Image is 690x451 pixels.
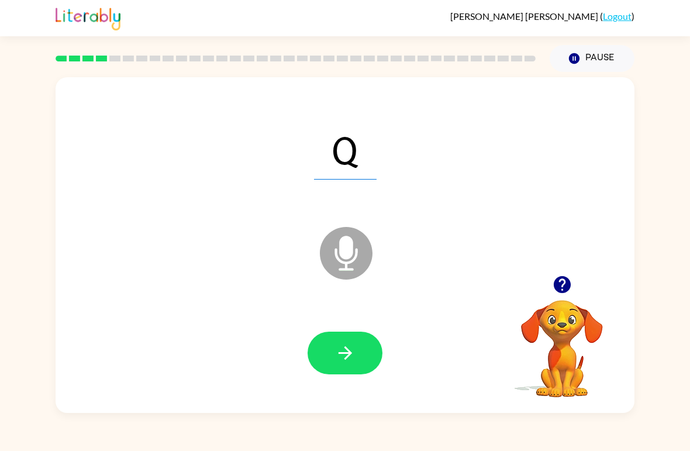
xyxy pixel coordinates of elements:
a: Logout [603,11,632,22]
span: [PERSON_NAME] [PERSON_NAME] [450,11,600,22]
video: Your browser must support playing .mp4 files to use Literably. Please try using another browser. [503,282,620,399]
span: Q [314,119,377,180]
button: Pause [550,45,634,72]
img: Literably [56,5,120,30]
div: ( ) [450,11,634,22]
